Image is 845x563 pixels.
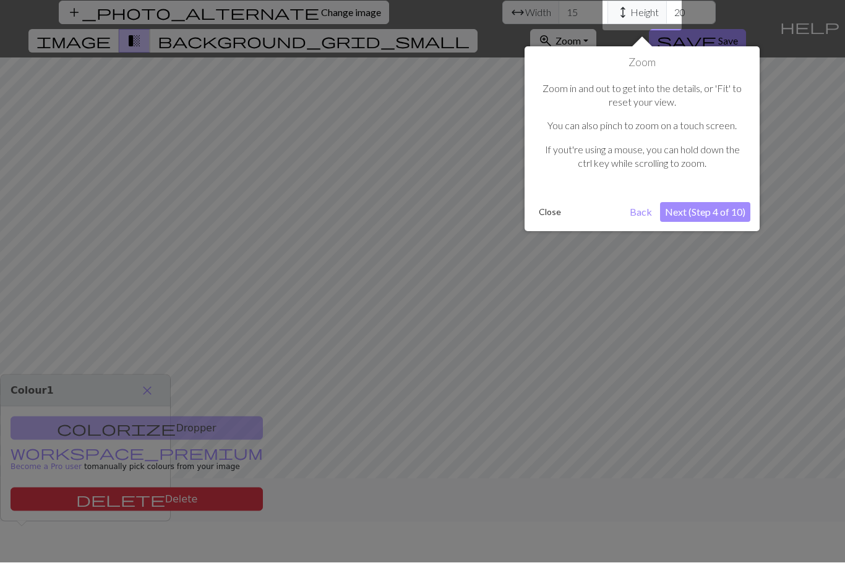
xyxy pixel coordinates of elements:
button: Back [625,203,657,222]
p: You can also pinch to zoom on a touch screen. [540,119,744,133]
h1: Zoom [534,56,750,70]
div: Zoom [525,47,760,232]
p: If yout're using a mouse, you can hold down the ctrl key while scrolling to zoom. [540,143,744,171]
p: Zoom in and out to get into the details, or 'Fit' to reset your view. [540,82,744,110]
button: Close [534,203,566,222]
button: Next (Step 4 of 10) [660,203,750,222]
